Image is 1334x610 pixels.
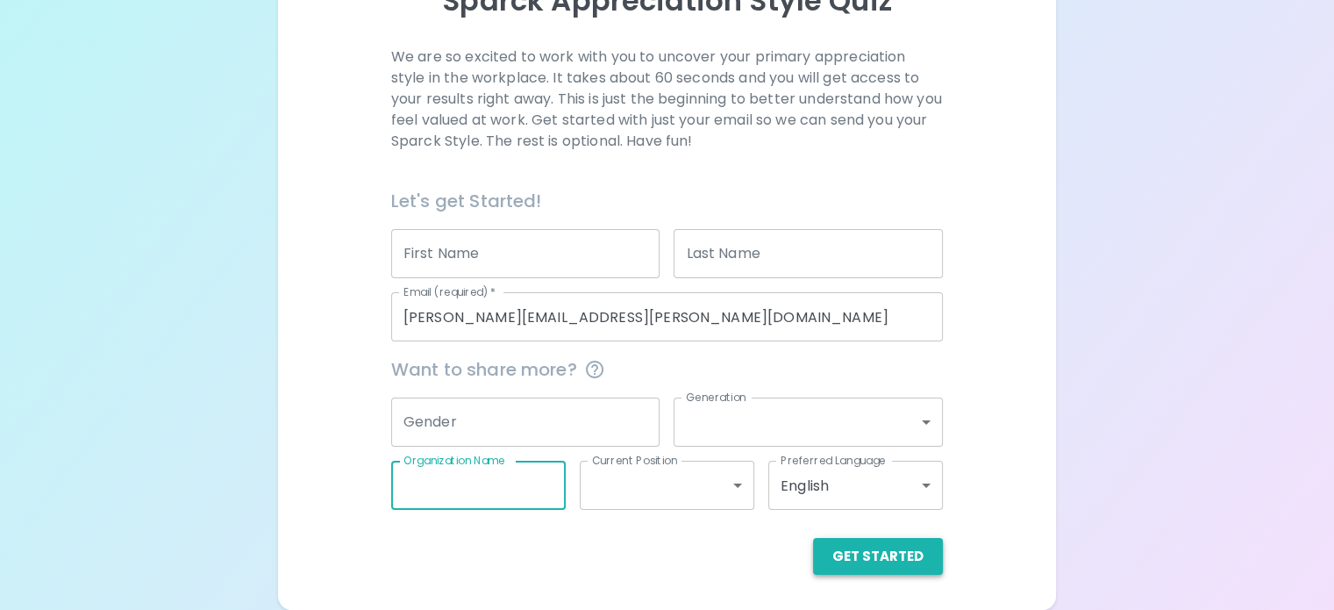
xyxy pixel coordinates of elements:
div: English [768,461,943,510]
label: Preferred Language [781,453,886,468]
span: Want to share more? [391,355,943,384]
button: Get Started [813,538,943,575]
h6: Let's get Started! [391,187,943,215]
label: Organization Name [403,453,505,468]
label: Generation [686,390,746,405]
label: Current Position [592,453,677,468]
label: Email (required) [403,284,496,299]
p: We are so excited to work with you to uncover your primary appreciation style in the workplace. I... [391,47,943,152]
svg: This information is completely confidential and only used for aggregated appreciation studies at ... [584,359,605,380]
